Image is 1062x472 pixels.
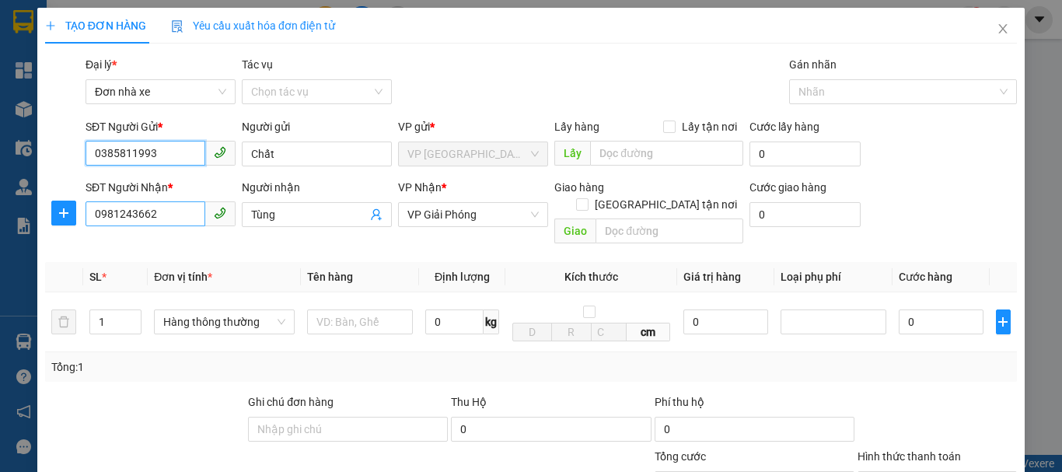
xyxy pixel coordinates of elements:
span: Lấy hàng [554,121,599,133]
span: Giá trị hàng [683,271,741,283]
img: icon [171,20,183,33]
input: 0 [683,309,768,334]
span: Lấy tận nơi [676,118,743,135]
div: Phí thu hộ [655,393,854,417]
label: Gán nhãn [789,58,837,71]
span: Giao [554,219,596,243]
span: Tên hàng [307,271,353,283]
button: Close [981,8,1025,51]
span: Đơn nhà xe [95,80,226,103]
input: C [591,323,627,341]
div: Người gửi [242,118,392,135]
span: Kích thước [564,271,618,283]
label: Hình thức thanh toán [858,450,961,463]
span: plus [45,20,56,31]
span: Decrease Value [124,322,141,334]
span: Lấy [554,141,590,166]
label: Tác vụ [242,58,273,71]
div: SĐT Người Nhận [86,179,236,196]
span: SL [89,271,102,283]
span: TẠO ĐƠN HÀNG [45,19,146,32]
button: plus [996,309,1011,334]
span: VP Giải Phóng [407,203,539,226]
span: phone [214,146,226,159]
span: Cước hàng [899,271,952,283]
div: VP gửi [398,118,548,135]
input: Dọc đường [596,219,743,243]
span: Định lượng [435,271,490,283]
input: R [551,323,591,341]
span: phone [214,207,226,219]
input: Cước giao hàng [749,202,861,227]
span: VP Nhận [398,181,442,194]
span: cm [627,323,671,341]
span: close [997,23,1009,35]
span: Tổng cước [655,450,706,463]
span: plus [52,207,75,219]
input: Ghi chú đơn hàng [248,417,448,442]
span: VP PHÚ SƠN [407,142,539,166]
span: kg [484,309,499,334]
input: D [512,323,552,341]
span: Yêu cầu xuất hóa đơn điện tử [171,19,335,32]
span: plus [997,316,1010,328]
span: up [128,313,138,322]
input: Cước lấy hàng [749,142,861,166]
div: Tổng: 1 [51,358,411,376]
span: Đại lý [86,58,117,71]
input: Dọc đường [590,141,743,166]
span: Đơn vị tính [154,271,212,283]
span: Thu Hộ [451,396,487,408]
span: [GEOGRAPHIC_DATA] tận nơi [589,196,743,213]
label: Cước lấy hàng [749,121,819,133]
label: Ghi chú đơn hàng [248,396,334,408]
span: Increase Value [124,310,141,322]
span: user-add [370,208,383,221]
span: Hàng thông thường [163,310,285,334]
span: down [128,323,138,333]
input: VD: Bàn, Ghế [307,309,413,334]
div: Người nhận [242,179,392,196]
button: plus [51,201,76,226]
div: SĐT Người Gửi [86,118,236,135]
label: Cước giao hàng [749,181,826,194]
span: Giao hàng [554,181,604,194]
button: delete [51,309,76,334]
th: Loại phụ phí [774,262,893,292]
